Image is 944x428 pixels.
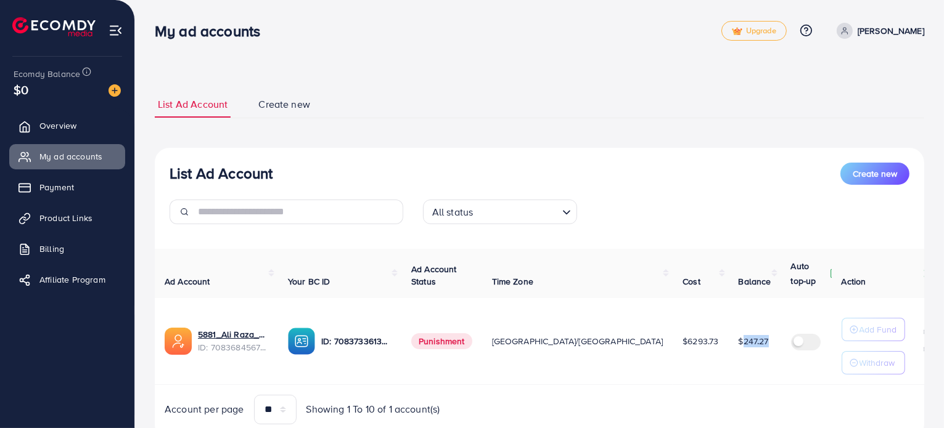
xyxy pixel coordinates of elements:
[288,275,330,288] span: Your BC ID
[321,334,392,349] p: ID: 7083733613535035394
[109,23,123,38] img: menu
[732,26,776,36] span: Upgrade
[165,275,210,288] span: Ad Account
[39,243,64,255] span: Billing
[9,175,125,200] a: Payment
[840,163,909,185] button: Create new
[9,267,125,292] a: Affiliate Program
[423,200,577,224] div: Search for option
[430,203,476,221] span: All status
[306,402,440,416] span: Showing 1 To 10 of 1 account(s)
[477,201,557,221] input: Search for option
[39,212,92,224] span: Product Links
[288,328,315,355] img: ic-ba-acc.ded83a64.svg
[9,113,125,138] a: Overview
[258,97,310,111] span: Create new
[12,17,96,36] img: logo
[39,181,74,193] span: Payment
[853,168,897,180] span: Create new
[683,275,700,288] span: Cost
[492,335,663,347] span: [GEOGRAPHIC_DATA]/[GEOGRAPHIC_DATA]
[732,27,742,36] img: tick
[730,230,935,419] iframe: Chat
[9,236,125,261] a: Billing
[39,150,102,163] span: My ad accounts
[155,22,270,40] h3: My ad accounts
[492,275,533,288] span: Time Zone
[165,328,192,355] img: ic-ads-acc.e4c84228.svg
[832,23,924,39] a: [PERSON_NAME]
[9,206,125,230] a: Product Links
[14,68,80,80] span: Ecomdy Balance
[198,341,268,353] span: ID: 7083684567646748673
[158,97,228,111] span: List Ad Account
[39,119,76,132] span: Overview
[411,263,457,288] span: Ad Account Status
[109,84,121,97] img: image
[411,333,472,349] span: Punishment
[170,164,273,182] h3: List Ad Account
[721,21,787,41] a: tickUpgrade
[198,328,268,341] a: 5881_Ali Raza_Karachi
[39,273,105,286] span: Affiliate Program
[165,402,244,416] span: Account per page
[9,144,125,169] a: My ad accounts
[198,328,268,353] div: <span class='underline'>5881_Ali Raza_Karachi </span></br>7083684567646748673
[683,335,718,347] span: $6293.73
[14,81,28,99] span: $0
[858,23,924,38] p: [PERSON_NAME]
